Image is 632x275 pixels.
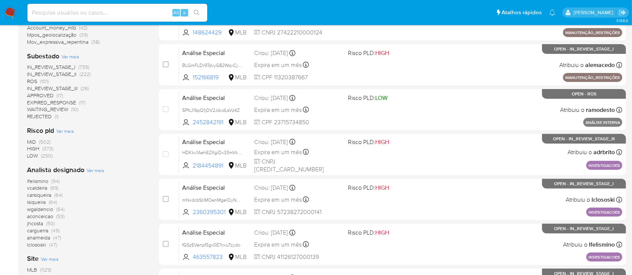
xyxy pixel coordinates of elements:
p: joice.osilva@mercadopago.com.br [574,9,616,16]
a: Sair [619,9,626,16]
span: Atalhos rápidos [502,9,542,16]
span: s [183,9,186,16]
span: Alt [173,9,179,16]
span: 3.158.0 [616,18,628,24]
input: Pesquise usuários ou casos... [27,8,207,18]
a: Notificações [549,9,556,16]
button: search-icon [189,7,204,18]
